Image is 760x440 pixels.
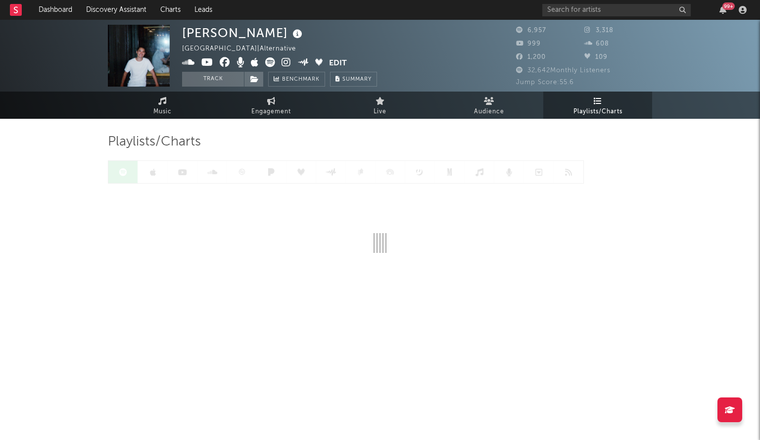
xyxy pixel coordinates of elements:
input: Search for artists [542,4,691,16]
span: 6,957 [516,27,546,34]
a: Engagement [217,92,326,119]
a: Playlists/Charts [543,92,652,119]
span: 608 [584,41,609,47]
span: Playlists/Charts [573,106,622,118]
span: 3,318 [584,27,614,34]
div: [PERSON_NAME] [182,25,305,41]
span: Music [153,106,172,118]
button: Track [182,72,244,87]
span: Engagement [251,106,291,118]
span: Live [374,106,386,118]
span: Jump Score: 55.6 [516,79,574,86]
div: 99 + [722,2,735,10]
a: Music [108,92,217,119]
span: Summary [342,77,372,82]
span: 109 [584,54,608,60]
span: Playlists/Charts [108,136,201,148]
button: Summary [330,72,377,87]
a: Live [326,92,434,119]
span: Audience [474,106,504,118]
span: 32,642 Monthly Listeners [516,67,611,74]
button: Edit [329,57,347,70]
div: [GEOGRAPHIC_DATA] | Alternative [182,43,307,55]
span: 1,200 [516,54,546,60]
span: 999 [516,41,541,47]
span: Benchmark [282,74,320,86]
a: Audience [434,92,543,119]
button: 99+ [719,6,726,14]
a: Benchmark [268,72,325,87]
